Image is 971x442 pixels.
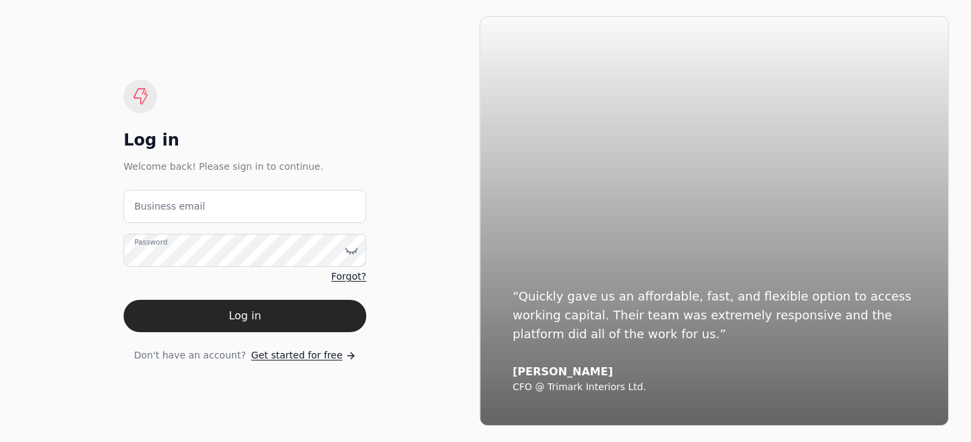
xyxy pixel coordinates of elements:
div: CFO @ Trimark Interiors Ltd. [512,381,916,393]
span: Don't have an account? [134,348,246,362]
span: Get started for free [252,348,343,362]
button: Log in [123,300,366,332]
div: Log in [123,129,366,151]
a: Forgot? [331,270,366,284]
label: Password [134,237,167,248]
div: “Quickly gave us an affordable, fast, and flexible option to access working capital. Their team w... [512,287,916,344]
label: Business email [134,199,205,214]
a: Get started for free [252,348,356,362]
div: Welcome back! Please sign in to continue. [123,159,366,174]
div: [PERSON_NAME] [512,365,916,379]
